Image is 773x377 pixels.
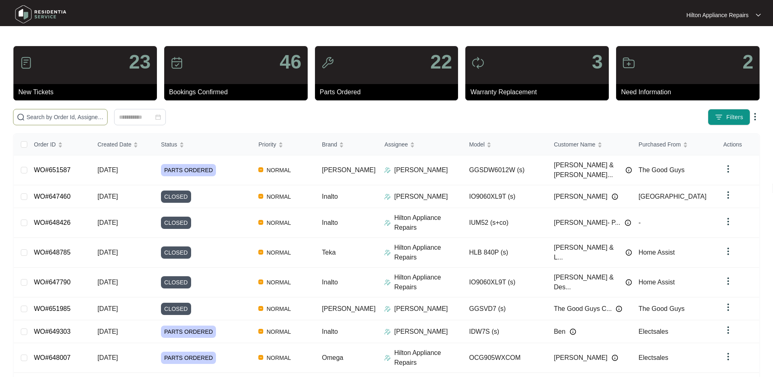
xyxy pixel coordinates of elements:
[17,113,25,121] img: search-icon
[708,109,750,125] button: filter iconFilters
[263,353,294,363] span: NORMAL
[258,279,263,284] img: Vercel Logo
[169,87,308,97] p: Bookings Confirmed
[384,279,391,286] img: Assigner Icon
[554,353,608,363] span: [PERSON_NAME]
[462,208,547,238] td: IUM52 (s+co)
[554,243,621,262] span: [PERSON_NAME] & L...
[384,328,391,335] img: Assigner Icon
[34,249,70,256] a: WO#648785
[320,87,458,97] p: Parts Ordered
[547,134,632,155] th: Customer Name
[462,297,547,320] td: GGSVD7 (s)
[27,134,91,155] th: Order ID
[258,167,263,172] img: Vercel Logo
[612,355,618,361] img: Info icon
[91,134,154,155] th: Created Date
[639,193,707,200] span: [GEOGRAPHIC_DATA]
[750,112,760,122] img: dropdown arrow
[384,167,391,173] img: Assigner Icon
[263,192,294,202] span: NORMAL
[97,140,131,149] span: Created Date
[554,218,620,228] span: [PERSON_NAME]- P...
[462,134,547,155] th: Model
[723,276,733,286] img: dropdown arrow
[258,140,276,149] span: Priority
[394,192,448,202] p: [PERSON_NAME]
[97,219,118,226] span: [DATE]
[12,2,69,27] img: residentia service logo
[34,279,70,286] a: WO#647790
[384,193,391,200] img: Assigner Icon
[717,134,759,155] th: Actions
[462,320,547,343] td: IDW7S (s)
[161,217,191,229] span: CLOSED
[616,306,622,312] img: Info icon
[161,276,191,288] span: CLOSED
[161,191,191,203] span: CLOSED
[554,192,608,202] span: [PERSON_NAME]
[639,305,685,312] span: The Good Guys
[315,134,378,155] th: Brand
[554,327,565,337] span: Ben
[394,165,448,175] p: [PERSON_NAME]
[686,11,749,19] p: Hilton Appliance Repairs
[34,328,70,335] a: WO#649303
[639,166,685,173] span: The Good Guys
[742,52,753,72] p: 2
[322,219,338,226] span: Inalto
[263,327,294,337] span: NORMAL
[639,219,641,226] span: -
[18,87,157,97] p: New Tickets
[322,305,376,312] span: [PERSON_NAME]
[639,328,668,335] span: Electsales
[34,193,70,200] a: WO#647460
[129,52,150,72] p: 23
[723,246,733,256] img: dropdown arrow
[462,155,547,185] td: GGSDW6012W (s)
[20,56,33,69] img: icon
[462,343,547,373] td: OCG905WXCOM
[554,273,621,292] span: [PERSON_NAME] & Des...
[621,87,760,97] p: Need Information
[639,279,675,286] span: Home Assist
[97,249,118,256] span: [DATE]
[322,328,338,335] span: Inalto
[554,304,612,314] span: The Good Guys C...
[554,140,595,149] span: Customer Name
[639,249,675,256] span: Home Assist
[258,329,263,334] img: Vercel Logo
[723,325,733,335] img: dropdown arrow
[97,328,118,335] span: [DATE]
[592,52,603,72] p: 3
[715,113,723,121] img: filter icon
[97,279,118,286] span: [DATE]
[322,354,343,361] span: Omega
[322,166,376,173] span: [PERSON_NAME]
[161,140,177,149] span: Status
[622,56,635,69] img: icon
[384,140,408,149] span: Assignee
[394,327,448,337] p: [PERSON_NAME]
[161,164,216,176] span: PARTS ORDERED
[258,250,263,255] img: Vercel Logo
[161,246,191,259] span: CLOSED
[170,56,183,69] img: icon
[726,113,743,122] span: Filters
[756,13,761,17] img: dropdown arrow
[321,56,334,69] img: icon
[322,193,338,200] span: Inalto
[161,352,216,364] span: PARTS ORDERED
[322,249,336,256] span: Teka
[723,217,733,226] img: dropdown arrow
[34,354,70,361] a: WO#648007
[322,140,337,149] span: Brand
[263,304,294,314] span: NORMAL
[625,249,632,256] img: Info icon
[471,56,485,69] img: icon
[384,249,391,256] img: Assigner Icon
[430,52,452,72] p: 22
[570,328,576,335] img: Info icon
[34,140,56,149] span: Order ID
[469,140,485,149] span: Model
